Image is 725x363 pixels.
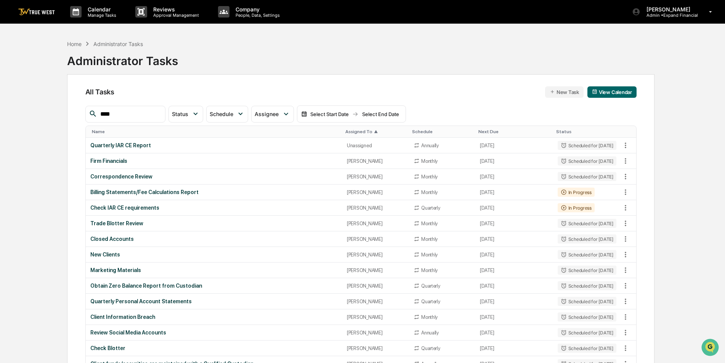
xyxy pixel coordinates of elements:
div: [PERSON_NAME] [347,267,404,273]
td: [DATE] [475,185,553,200]
div: Toggle SortBy [556,129,618,134]
div: Quarterly [421,345,440,351]
div: [PERSON_NAME] [347,205,404,211]
button: View Calendar [587,86,637,98]
td: [DATE] [475,325,553,341]
td: [DATE] [475,247,553,263]
div: Quarterly [421,283,440,289]
div: Home [67,41,82,47]
div: In Progress [558,203,595,212]
iframe: Open customer support [701,338,721,358]
div: In Progress [558,188,595,197]
div: Monthly [421,252,438,258]
p: Approval Management [147,13,203,18]
td: [DATE] [475,153,553,169]
div: [PERSON_NAME] [347,314,404,320]
div: Annually [421,143,439,148]
div: Toggle SortBy [412,129,472,134]
div: [PERSON_NAME] [347,236,404,242]
div: Start new chat [26,58,125,66]
span: Assignee [255,111,279,117]
img: logo [18,8,55,16]
div: Scheduled for [DATE] [558,297,616,306]
div: Monthly [421,189,438,195]
div: Quarterly IAR CE Report [90,142,338,148]
span: ▲ [374,129,378,134]
div: We're available if you need us! [26,66,96,72]
div: [PERSON_NAME] [347,221,404,226]
p: Reviews [147,6,203,13]
td: [DATE] [475,341,553,356]
div: Unassigned [347,143,404,148]
div: [PERSON_NAME] [347,299,404,304]
a: 🔎Data Lookup [5,107,51,121]
td: [DATE] [475,216,553,231]
span: Status [172,111,188,117]
div: 🖐️ [8,97,14,103]
div: Check Blotter [90,345,338,351]
div: Administrator Tasks [93,41,143,47]
div: [PERSON_NAME] [347,345,404,351]
div: Check IAR CE requirements [90,205,338,211]
span: Schedule [210,111,233,117]
img: arrow right [352,111,358,117]
div: [PERSON_NAME] [347,252,404,258]
span: All Tasks [85,88,114,96]
td: [DATE] [475,309,553,325]
span: Preclearance [15,96,49,103]
div: Quarterly [421,299,440,304]
div: Billing Statements/Fee Calculations Report [90,189,338,195]
div: Toggle SortBy [92,129,339,134]
p: Calendar [82,6,120,13]
td: [DATE] [475,200,553,216]
div: Quarterly Personal Account Statements [90,298,338,304]
div: [PERSON_NAME] [347,189,404,195]
td: [DATE] [475,278,553,294]
div: Select Start Date [309,111,351,117]
div: Select End Date [360,111,402,117]
p: Admin • Expand Financial [640,13,698,18]
div: Obtain Zero Balance Report from Custodian [90,283,338,289]
div: Scheduled for [DATE] [558,250,616,259]
div: Client Information Breach [90,314,338,320]
div: Toggle SortBy [345,129,406,134]
a: 🖐️Preclearance [5,93,52,107]
div: Scheduled for [DATE] [558,156,616,166]
div: Quarterly [421,205,440,211]
div: Firm Financials [90,158,338,164]
div: Monthly [421,158,438,164]
div: Scheduled for [DATE] [558,141,616,150]
div: [PERSON_NAME] [347,158,404,164]
div: Scheduled for [DATE] [558,328,616,337]
a: Powered byPylon [54,129,92,135]
a: 🗄️Attestations [52,93,98,107]
div: Annually [421,330,439,336]
div: Toggle SortBy [621,129,636,134]
p: How can we help? [8,16,139,28]
div: Monthly [421,221,438,226]
td: [DATE] [475,294,553,309]
div: Scheduled for [DATE] [558,281,616,290]
div: Scheduled for [DATE] [558,234,616,244]
td: [DATE] [475,138,553,153]
td: [DATE] [475,263,553,278]
div: [PERSON_NAME] [347,283,404,289]
div: Monthly [421,174,438,180]
div: Review Social Media Accounts [90,330,338,336]
img: calendar [301,111,307,117]
span: Pylon [76,129,92,135]
div: Monthly [421,267,438,273]
td: [DATE] [475,231,553,247]
p: People, Data, Settings [229,13,284,18]
div: Monthly [421,314,438,320]
div: Monthly [421,236,438,242]
div: Correspondence Review [90,174,338,180]
img: calendar [592,89,597,94]
div: Scheduled for [DATE] [558,172,616,181]
div: Trade Blotter Review [90,220,338,226]
button: New Task [545,86,584,98]
span: Data Lookup [15,110,48,118]
img: 1746055101610-c473b297-6a78-478c-a979-82029cc54cd1 [8,58,21,72]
